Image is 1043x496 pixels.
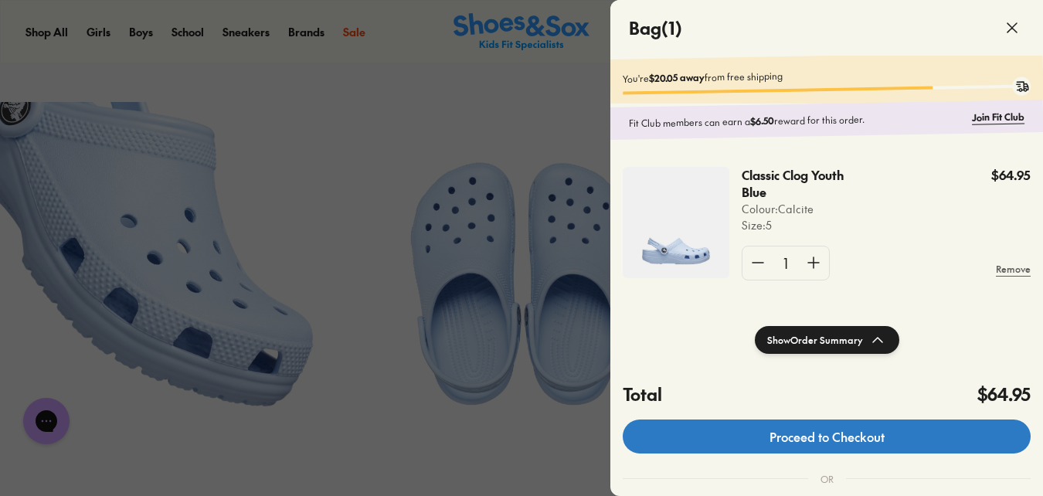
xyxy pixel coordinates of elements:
div: 1 [773,246,798,280]
p: You're from free shipping [623,64,1031,85]
h4: $64.95 [977,382,1031,407]
b: $20.05 away [649,71,705,84]
a: Join Fit Club [972,110,1024,124]
img: 4-527493.jpg [623,167,729,278]
h4: Bag ( 1 ) [629,15,682,41]
p: Colour: Calcite [742,201,871,217]
p: Classic Clog Youth Blue [742,167,845,201]
button: Open gorgias live chat [8,5,54,52]
p: Size : 5 [742,217,871,233]
p: Fit Club members can earn a reward for this order. [629,110,966,131]
h4: Total [623,382,662,407]
a: Proceed to Checkout [623,420,1031,454]
b: $6.50 [750,114,774,127]
p: $64.95 [991,167,1031,184]
button: ShowOrder Summary [755,326,899,354]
